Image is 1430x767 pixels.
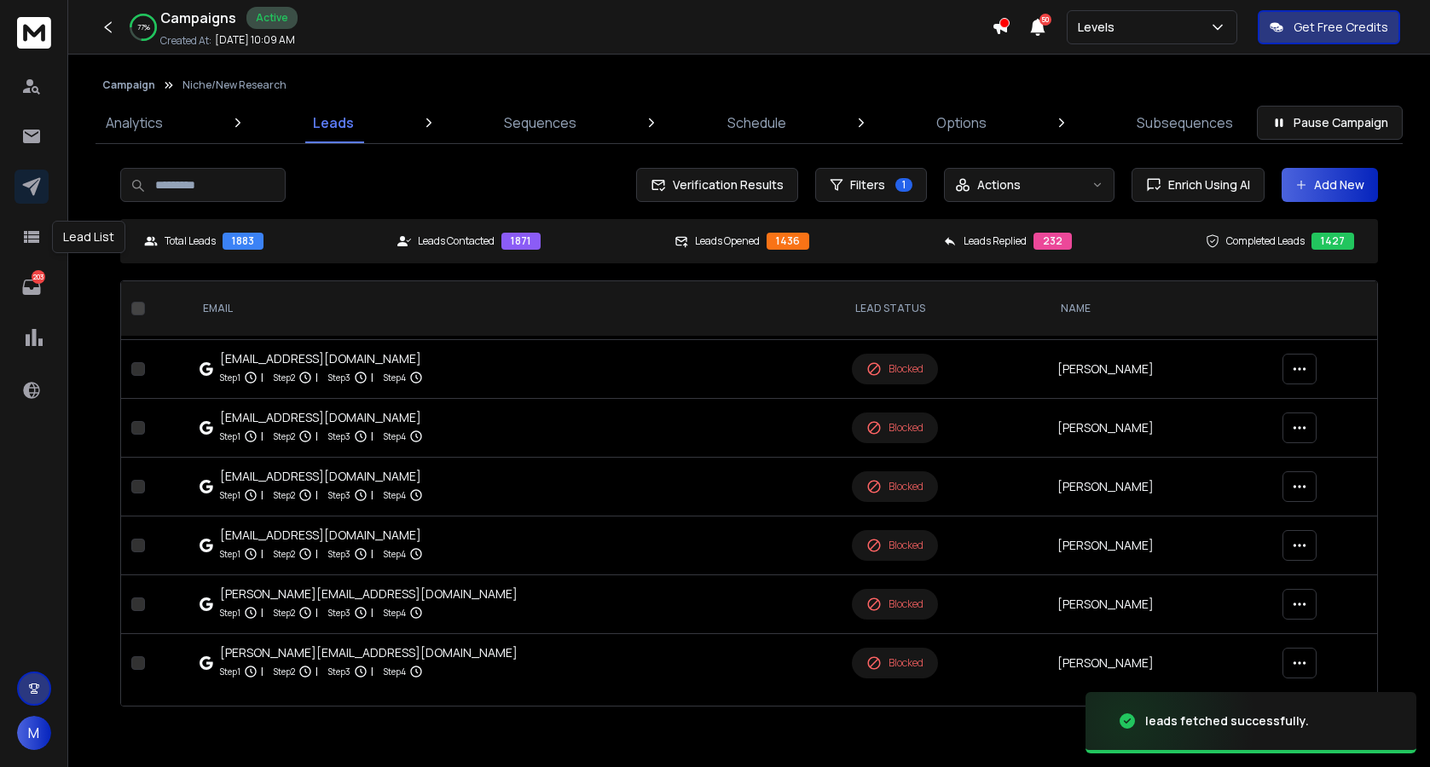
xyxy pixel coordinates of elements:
div: Blocked [866,361,923,377]
p: Step 4 [384,369,406,386]
a: 203 [14,270,49,304]
p: | [316,487,318,504]
p: Step 3 [328,604,350,621]
p: | [261,487,263,504]
div: Blocked [866,420,923,435]
p: | [316,545,318,562]
p: Step 3 [328,487,350,504]
p: | [261,545,263,562]
h1: Campaigns [160,8,236,28]
p: Leads Replied [964,234,1027,248]
p: | [261,663,263,680]
p: Step 4 [384,604,406,621]
p: Step 1 [220,369,240,386]
p: | [261,604,263,621]
span: Filters [850,176,885,193]
p: Leads Opened [695,234,760,248]
p: [DATE] 10:09 AM [215,33,295,47]
p: Step 1 [220,487,240,504]
p: Step 4 [384,428,406,445]
p: Step 1 [220,428,240,445]
span: 50 [1039,14,1051,26]
button: Add New [1282,168,1378,202]
p: Options [936,112,987,133]
button: Filters1 [815,168,927,202]
div: [PERSON_NAME][EMAIL_ADDRESS][DOMAIN_NAME] [220,644,518,661]
p: | [261,428,263,445]
button: Enrich Using AI [1132,168,1265,202]
a: Leads [303,102,364,143]
p: Step 1 [220,604,240,621]
p: | [316,369,318,386]
a: Schedule [717,102,796,143]
th: NAME [1047,281,1272,337]
p: | [371,428,373,445]
p: Leads [313,112,354,133]
div: Blocked [866,597,923,612]
p: Step 4 [384,487,406,504]
p: Total Leads [165,234,216,248]
p: Step 2 [274,428,295,445]
a: Analytics [96,102,173,143]
td: [PERSON_NAME] [1047,399,1272,458]
button: Pause Campaign [1257,106,1403,140]
td: [PERSON_NAME] [1047,634,1272,693]
div: [PERSON_NAME][EMAIL_ADDRESS][DOMAIN_NAME] [220,585,518,603]
div: 1883 [223,233,263,250]
p: Step 1 [220,545,240,562]
div: [EMAIL_ADDRESS][DOMAIN_NAME] [220,527,423,544]
div: leads fetched successfully. [1145,712,1309,730]
button: Campaign [102,78,155,92]
p: Step 2 [274,604,295,621]
div: Active [246,7,298,29]
button: M [17,716,51,750]
td: [PERSON_NAME] [1047,458,1272,516]
div: [EMAIL_ADDRESS][DOMAIN_NAME] [220,409,423,426]
p: Step 4 [384,663,406,680]
td: [PERSON_NAME] [1047,340,1272,399]
div: Blocked [866,655,923,671]
a: Sequences [494,102,587,143]
p: Leads Contacted [418,234,495,248]
p: Niche/New Research [182,78,287,92]
p: Step 4 [384,545,406,562]
p: Subsequences [1137,112,1233,133]
p: | [316,428,318,445]
p: Step 2 [274,545,295,562]
p: Step 3 [328,545,350,562]
a: Subsequences [1126,102,1243,143]
p: Created At: [160,34,211,48]
button: Get Free Credits [1258,10,1400,44]
p: | [371,487,373,504]
td: [PERSON_NAME] [1047,516,1272,575]
td: [PERSON_NAME] [1047,575,1272,634]
button: Verification Results [636,168,798,202]
p: Step 1 [220,663,240,680]
p: Get Free Credits [1294,19,1388,36]
div: Blocked [866,538,923,553]
div: Blocked [866,479,923,494]
p: Step 3 [328,663,350,680]
p: Analytics [106,112,163,133]
div: [EMAIL_ADDRESS][DOMAIN_NAME] [220,468,423,485]
span: Verification Results [666,176,784,193]
p: | [371,604,373,621]
p: Actions [977,176,1021,193]
p: | [316,604,318,621]
div: 232 [1033,233,1072,250]
span: Enrich Using AI [1161,176,1250,193]
div: 1871 [501,233,541,250]
p: 203 [32,270,45,284]
div: 1436 [767,233,809,250]
p: | [316,663,318,680]
span: 1 [895,178,912,192]
div: Lead List [52,221,125,253]
p: Levels [1078,19,1121,36]
p: Sequences [504,112,576,133]
p: Step 3 [328,369,350,386]
p: 77 % [137,22,150,32]
p: Schedule [727,112,786,133]
div: [EMAIL_ADDRESS][DOMAIN_NAME] [220,350,423,367]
